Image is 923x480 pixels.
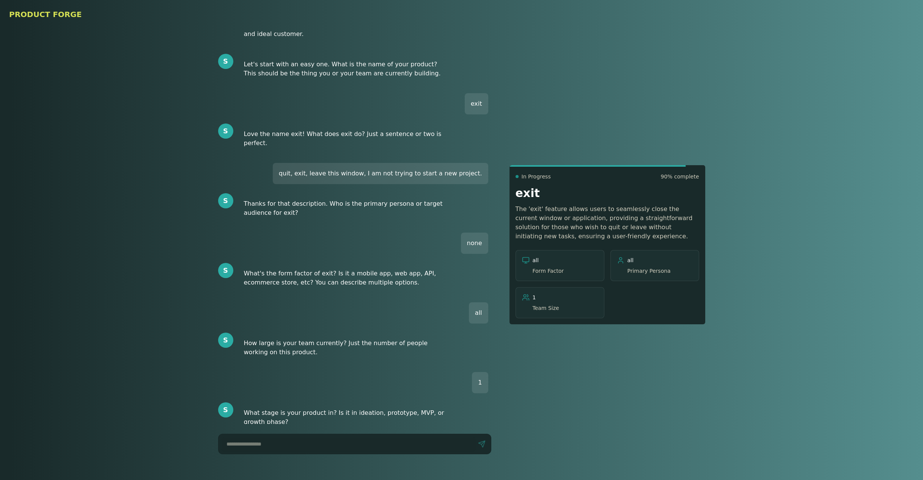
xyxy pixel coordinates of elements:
p: all [627,256,671,275]
div: What's the form factor of exit? Is it a mobile app, web app, API, ecommerce store, etc? You can d... [238,263,454,293]
span: S [223,335,228,346]
span: S [223,56,228,67]
div: How large is your team currently? Just the number of people working on this product. [238,333,454,363]
div: Thanks for that description. Who is the primary persona or target audience for exit? [238,193,454,224]
div: all [469,302,488,324]
span: 90 % complete [661,173,699,180]
span: S [223,195,228,206]
div: Love the name exit! What does exit do? Just a sentence or two is perfect. [238,124,454,154]
span: Team Size [533,304,559,312]
p: all [533,256,564,275]
h1: PRODUCT FORGE [9,9,914,20]
p: 1 [533,294,559,312]
div: none [461,233,488,254]
div: 1 [472,372,488,393]
div: exit [465,93,488,114]
div: quit, exit, leave this window, I am not trying to start a new project. [273,163,488,184]
div: What stage is your product in? Is it in ideation, prototype, MVP, or growth phase? [238,402,454,433]
span: In Progress [522,173,551,180]
span: Form Factor [533,267,564,275]
span: Primary Persona [627,267,671,275]
p: The 'exit' feature allows users to seamlessly close the current window or application, providing ... [516,205,699,241]
span: S [223,126,228,136]
span: S [223,405,228,415]
span: S [223,265,228,276]
h2: exit [516,186,699,200]
div: Let's start with an easy one. What is the name of your product? This should be the thing you or y... [238,54,454,84]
